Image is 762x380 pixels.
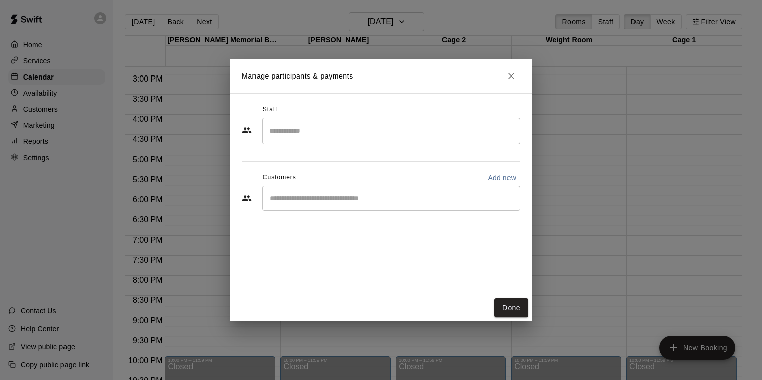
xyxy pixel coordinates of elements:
button: Close [502,67,520,85]
svg: Staff [242,125,252,135]
div: Start typing to search customers... [262,186,520,211]
span: Customers [263,170,296,186]
button: Add new [484,170,520,186]
svg: Customers [242,193,252,203]
button: Done [494,298,528,317]
p: Manage participants & payments [242,71,353,82]
p: Add new [488,173,516,183]
span: Staff [263,102,277,118]
div: Search staff [262,118,520,144]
